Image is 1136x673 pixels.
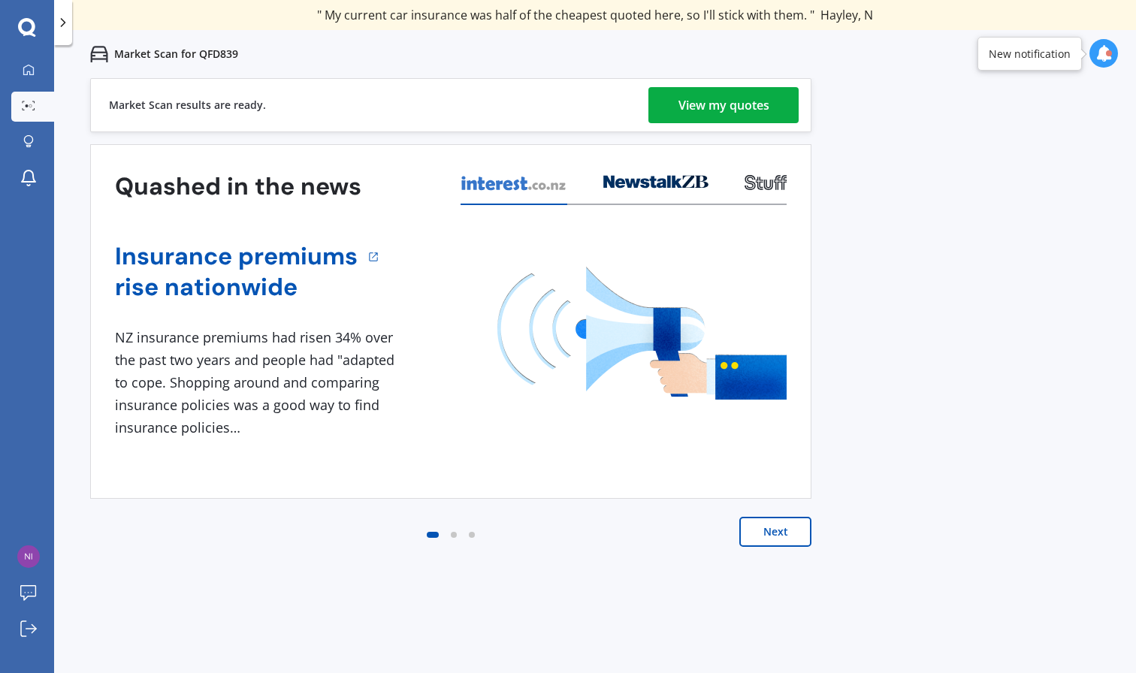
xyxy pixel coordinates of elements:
div: NZ insurance premiums had risen 34% over the past two years and people had "adapted to cope. Shop... [115,327,400,439]
div: View my quotes [678,87,769,123]
p: Market Scan for QFD839 [114,47,238,62]
img: 6e755587d43746904cd239ea667dd196 [17,545,40,568]
a: View my quotes [648,87,799,123]
div: New notification [989,47,1071,62]
img: media image [497,267,787,400]
a: Insurance premiums [115,241,358,272]
button: Next [739,517,811,547]
img: car.f15378c7a67c060ca3f3.svg [90,45,108,63]
h3: Quashed in the news [115,171,361,202]
div: Market Scan results are ready. [109,79,266,131]
a: rise nationwide [115,272,358,303]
